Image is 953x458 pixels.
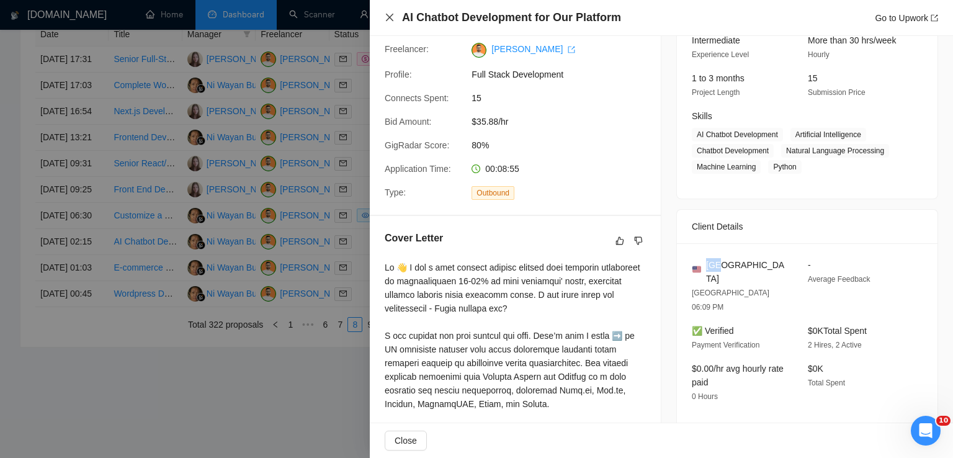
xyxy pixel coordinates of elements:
[692,160,761,174] span: Machine Learning
[781,144,889,158] span: Natural Language Processing
[808,50,830,59] span: Hourly
[472,164,480,173] span: clock-circle
[485,164,519,174] span: 00:08:55
[615,236,624,246] span: like
[472,138,658,152] span: 80%
[634,236,643,246] span: dislike
[472,68,658,81] span: Full Stack Development
[692,364,784,387] span: $0.00/hr avg hourly rate paid
[472,115,658,128] span: $35.88/hr
[692,265,701,274] img: 🇺🇸
[931,14,938,22] span: export
[472,43,486,58] img: c1NLmzrk-0pBZjOo1nLSJnOz0itNHKTdmMHAt8VIsLFzaWqqsJDJtcFyV3OYvrqgu3
[395,434,417,447] span: Close
[472,91,658,105] span: 15
[808,326,867,336] span: $0K Total Spent
[692,341,759,349] span: Payment Verification
[808,73,818,83] span: 15
[808,341,862,349] span: 2 Hires, 2 Active
[385,431,427,451] button: Close
[385,70,412,79] span: Profile:
[385,12,395,23] button: Close
[692,73,745,83] span: 1 to 3 months
[692,50,749,59] span: Experience Level
[808,260,811,270] span: -
[808,35,896,45] span: More than 30 hrs/week
[692,392,718,401] span: 0 Hours
[808,364,823,374] span: $0K
[875,13,938,23] a: Go to Upworkexport
[692,111,712,121] span: Skills
[808,379,845,387] span: Total Spent
[936,416,951,426] span: 10
[385,187,406,197] span: Type:
[692,128,783,141] span: AI Chatbot Development
[385,140,449,150] span: GigRadar Score:
[385,12,395,22] span: close
[631,233,646,248] button: dislike
[385,117,432,127] span: Bid Amount:
[692,35,740,45] span: Intermediate
[706,258,788,285] span: [GEOGRAPHIC_DATA]
[402,10,621,25] h4: AI Chatbot Development for Our Platform
[692,326,734,336] span: ✅ Verified
[768,160,801,174] span: Python
[911,416,941,446] iframe: Intercom live chat
[692,289,769,312] span: [GEOGRAPHIC_DATA] 06:09 PM
[568,46,575,53] span: export
[790,128,866,141] span: Artificial Intelligence
[808,88,866,97] span: Submission Price
[808,275,870,284] span: Average Feedback
[692,210,923,243] div: Client Details
[472,186,514,200] span: Outbound
[385,164,451,174] span: Application Time:
[385,44,429,54] span: Freelancer:
[385,93,449,103] span: Connects Spent:
[385,231,443,246] h5: Cover Letter
[612,233,627,248] button: like
[692,144,774,158] span: Chatbot Development
[491,44,575,54] a: [PERSON_NAME] export
[692,88,740,97] span: Project Length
